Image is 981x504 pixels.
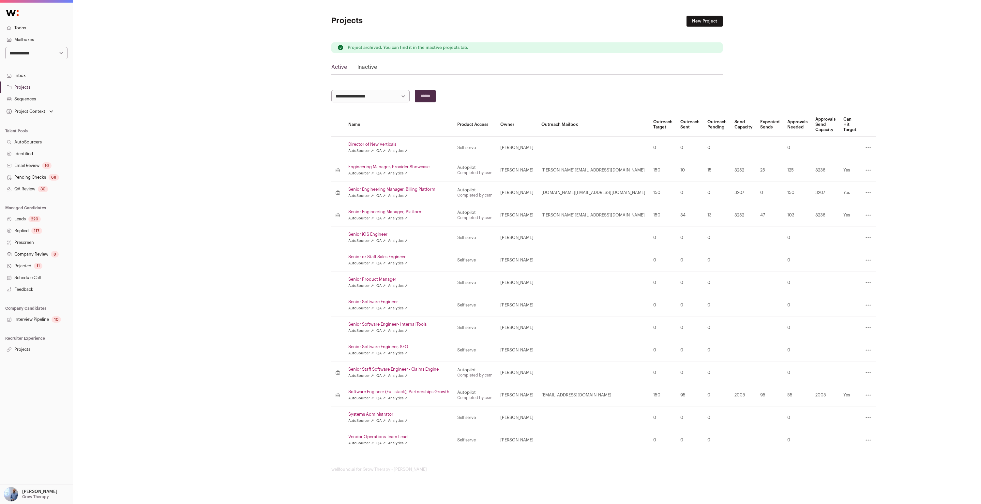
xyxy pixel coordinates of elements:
div: 220 [28,216,41,222]
th: Approvals Needed [783,113,811,137]
img: 97332-medium_jpg [4,487,18,501]
a: Analytics ↗ [388,148,407,154]
td: 0 [783,137,811,159]
td: 0 [649,272,676,294]
a: New Project [687,16,723,27]
div: Self serve [457,303,492,308]
td: 0 [783,294,811,317]
a: Completed by csm [457,171,492,175]
th: Outreach Pending [703,113,731,137]
th: Outreach Sent [676,113,703,137]
div: Self serve [457,415,492,420]
td: 47 [756,204,783,227]
td: [PERSON_NAME] [496,137,537,159]
a: Analytics ↗ [388,193,407,199]
a: AutoSourcer ↗ [348,351,374,356]
a: Analytics ↗ [388,418,407,423]
a: QA ↗ [376,216,385,221]
td: 3252 [731,204,756,227]
td: 0 [676,272,703,294]
td: 0 [649,407,676,429]
td: [PERSON_NAME] [496,362,537,384]
a: Systems Administrator [348,412,449,417]
div: Self serve [457,235,492,240]
td: Yes [839,204,860,227]
a: AutoSourcer ↗ [348,328,374,334]
a: Analytics ↗ [388,351,407,356]
a: Senior Engineering Manager, Billing Platform [348,187,449,192]
td: [PERSON_NAME] [496,339,537,362]
a: Analytics ↗ [388,373,407,378]
div: Self serve [457,348,492,353]
td: 95 [756,384,783,407]
td: 3207 [811,182,839,204]
td: 34 [676,204,703,227]
td: 0 [783,429,811,452]
a: Completed by csm [457,216,492,220]
a: Completed by csm [457,373,492,377]
td: 0 [703,227,731,249]
button: Open dropdown [5,107,54,116]
div: Autopilot [457,165,492,170]
a: Vendor Operations Team Lead [348,434,449,439]
td: 0 [676,362,703,384]
td: 0 [676,317,703,339]
a: AutoSourcer ↗ [348,418,374,423]
a: Completed by csm [457,193,492,197]
div: Self serve [457,437,492,443]
td: [PERSON_NAME] [496,384,537,407]
p: Project archived. You can find it in the inactive projects tab. [348,45,468,50]
td: 3207 [731,182,756,204]
td: 0 [676,429,703,452]
a: Inactive [357,63,377,74]
a: Analytics ↗ [388,283,407,289]
td: 0 [703,407,731,429]
td: [PERSON_NAME] [496,182,537,204]
a: AutoSourcer ↗ [348,193,374,199]
a: Completed by csm [457,396,492,400]
td: 0 [676,182,703,204]
td: [PERSON_NAME] [496,204,537,227]
td: 0 [676,249,703,272]
div: Self serve [457,325,492,330]
a: AutoSourcer ↗ [348,396,374,401]
a: AutoSourcer ↗ [348,238,374,244]
td: 25 [756,159,783,182]
a: QA ↗ [376,441,385,446]
div: 30 [38,186,48,192]
td: [PERSON_NAME][EMAIL_ADDRESS][DOMAIN_NAME] [537,159,649,182]
div: 10 [52,316,61,323]
footer: wellfound:ai for Grow Therapy - [PERSON_NAME] [331,467,723,472]
th: Owner [496,113,537,137]
th: Approvals Send Capacity [811,113,839,137]
td: 0 [703,317,731,339]
td: 10 [676,159,703,182]
td: [PERSON_NAME] [496,272,537,294]
a: QA ↗ [376,283,385,289]
a: QA ↗ [376,396,385,401]
div: 117 [31,228,42,234]
a: QA ↗ [376,238,385,244]
img: Wellfound [3,7,22,20]
a: Senior or Staff Sales Engineer [348,254,449,259]
td: 0 [703,182,731,204]
div: Autopilot [457,210,492,215]
div: Self serve [457,145,492,150]
td: 0 [676,137,703,159]
td: [EMAIL_ADDRESS][DOMAIN_NAME] [537,384,649,407]
a: AutoSourcer ↗ [348,283,374,289]
a: Senior Staff Software Engineer - Claims Engine [348,367,449,372]
div: 8 [51,251,59,258]
td: 0 [649,339,676,362]
td: 95 [676,384,703,407]
a: Analytics ↗ [388,441,407,446]
td: [PERSON_NAME] [496,249,537,272]
td: 2005 [731,384,756,407]
td: 0 [756,182,783,204]
a: Analytics ↗ [388,328,407,334]
a: Director of New Verticals [348,142,449,147]
a: Analytics ↗ [388,216,407,221]
td: 125 [783,159,811,182]
a: Senior iOS Engineer [348,232,449,237]
td: [PERSON_NAME] [496,294,537,317]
